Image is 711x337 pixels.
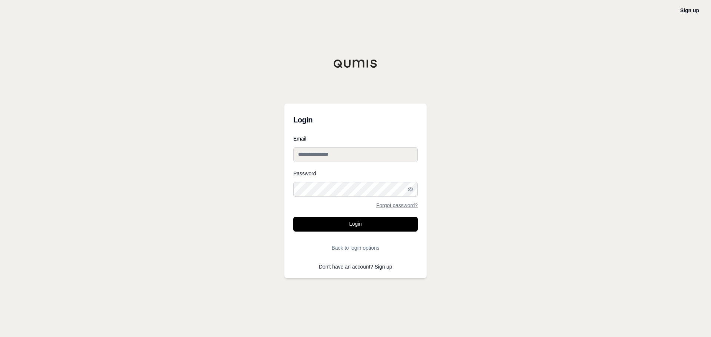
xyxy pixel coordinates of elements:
[293,171,418,176] label: Password
[293,112,418,127] h3: Login
[293,240,418,255] button: Back to login options
[293,136,418,141] label: Email
[293,264,418,269] p: Don't have an account?
[333,59,378,68] img: Qumis
[293,217,418,232] button: Login
[375,264,392,270] a: Sign up
[376,203,418,208] a: Forgot password?
[680,7,699,13] a: Sign up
